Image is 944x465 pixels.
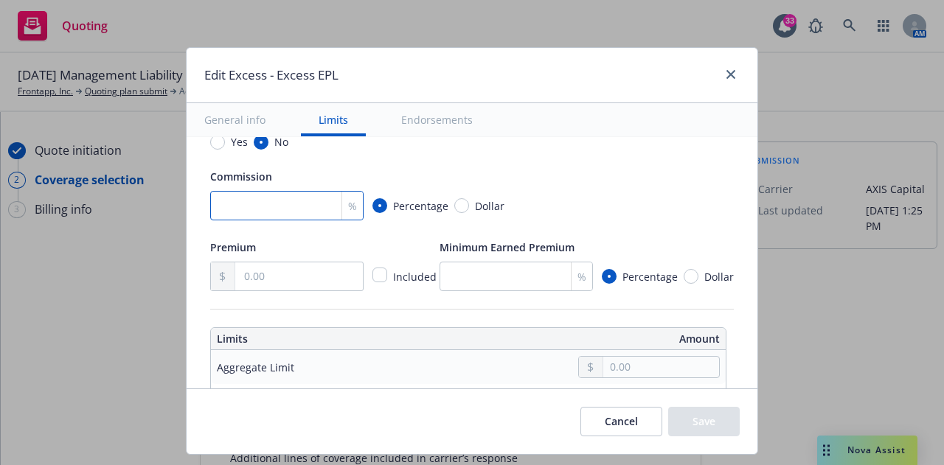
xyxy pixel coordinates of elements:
[372,198,387,213] input: Percentage
[210,240,256,254] span: Premium
[722,66,740,83] a: close
[210,169,272,183] span: Commission
[210,135,225,150] input: Yes
[580,407,662,436] button: Cancel
[577,269,586,284] span: %
[217,360,294,375] div: Aggregate Limit
[235,262,363,290] input: 0.00
[301,103,366,136] button: Limits
[622,269,678,284] span: Percentage
[473,328,726,350] th: Amount
[348,198,357,214] span: %
[187,103,283,136] button: General info
[393,270,437,284] span: Included
[704,269,734,284] span: Dollar
[393,198,448,214] span: Percentage
[254,135,268,150] input: No
[454,198,469,213] input: Dollar
[383,103,490,136] button: Endorsements
[274,134,288,150] span: No
[231,134,248,150] span: Yes
[475,198,504,214] span: Dollar
[204,66,339,85] h1: Edit Excess - Excess EPL
[440,240,575,254] span: Minimum Earned Premium
[684,269,698,284] input: Dollar
[603,357,719,377] input: 0.00
[602,269,617,284] input: Percentage
[211,328,417,350] th: Limits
